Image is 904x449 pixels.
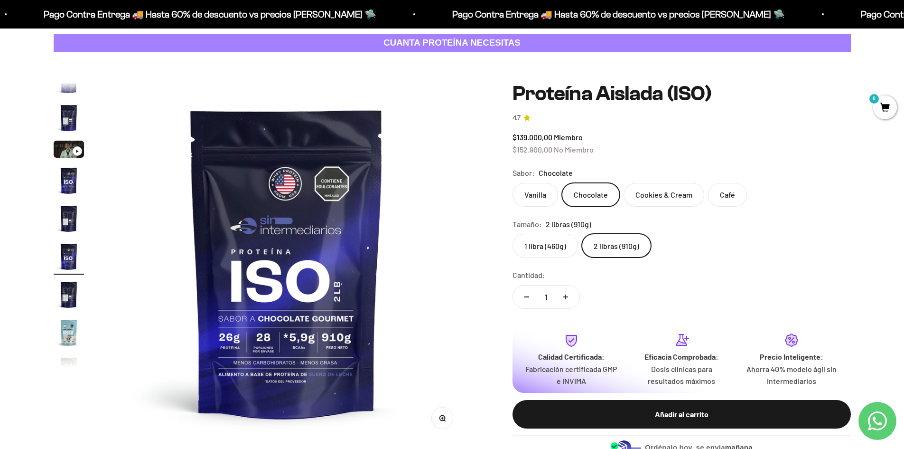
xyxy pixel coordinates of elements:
[760,352,823,361] strong: Precio Inteligente:
[54,103,84,133] img: Proteína Aislada (ISO)
[744,363,839,387] p: Ahorra 40% modelo ágil sin intermediarios
[513,269,545,281] label: Cantidad:
[54,141,84,161] button: Ir al artículo 3
[54,317,84,348] img: Proteína Aislada (ISO)
[531,408,832,420] div: Añadir al carrito
[538,352,605,361] strong: Calidad Certificada:
[634,363,729,387] p: Dosis clínicas para resultados máximos
[54,241,84,272] img: Proteína Aislada (ISO)
[513,82,851,105] h1: Proteína Aislada (ISO)
[54,165,84,199] button: Ir al artículo 4
[11,92,196,109] div: Un mensaje de garantía de satisfacción visible.
[54,317,84,351] button: Ir al artículo 8
[54,279,84,310] img: Proteína Aislada (ISO)
[513,113,851,124] a: 4.74.7 de 5.0 estrellas
[54,203,84,237] button: Ir al artículo 5
[54,165,84,196] img: Proteína Aislada (ISO)
[539,167,573,179] span: Chocolate
[54,203,84,234] img: Proteína Aislada (ISO)
[554,145,594,154] span: No Miembro
[342,7,674,22] p: Pago Contra Entrega 🚚 Hasta 60% de descuento vs precios [PERSON_NAME] 🛸
[552,286,579,308] button: Aumentar cantidad
[513,113,521,124] span: 4.7
[54,355,84,386] img: Proteína Aislada (ISO)
[513,218,542,230] legend: Tamaño:
[54,241,84,275] button: Ir al artículo 6
[54,355,84,389] button: Ir al artículo 9
[524,363,619,387] p: Fabricación certificada GMP e INVIMA
[644,352,718,361] strong: Eficacia Comprobada:
[513,286,541,308] button: Reducir cantidad
[513,400,851,429] button: Añadir al carrito
[11,45,196,71] div: Un aval de expertos o estudios clínicos en la página.
[54,279,84,313] button: Ir al artículo 7
[155,142,196,158] span: Enviar
[383,38,521,48] strong: CUANTA PROTEÍNA NECESITAS
[513,133,552,142] span: $139.000,00
[868,93,880,105] mark: 0
[513,167,535,179] legend: Sabor:
[11,15,196,37] p: ¿Qué te daría la seguridad final para añadir este producto a tu carrito?
[554,133,583,142] span: Miembro
[154,142,196,158] button: Enviar
[11,111,196,137] div: La confirmación de la pureza de los ingredientes.
[513,145,552,154] span: $152.900,00
[873,103,897,114] a: 0
[546,218,591,230] span: 2 libras (910g)
[11,73,196,90] div: Más detalles sobre la fecha exacta de entrega.
[54,103,84,136] button: Ir al artículo 2
[54,34,851,52] a: CUANTA PROTEÍNA NECESITAS
[106,82,466,443] img: Proteína Aislada (ISO)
